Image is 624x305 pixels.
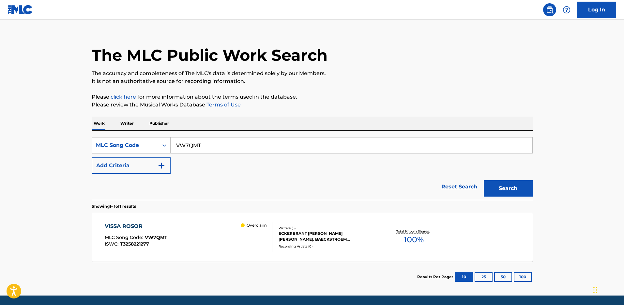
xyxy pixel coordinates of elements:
[92,77,533,85] p: It is not an authoritative source for recording information.
[92,157,171,174] button: Add Criteria
[105,234,145,240] span: MLC Song Code :
[591,274,624,305] iframe: Chat Widget
[111,94,136,100] a: click here
[92,45,327,65] h1: The MLC Public Work Search
[118,117,136,130] p: Writer
[147,117,171,130] p: Publisher
[205,102,241,108] a: Terms of Use
[546,6,554,14] img: search
[158,162,165,169] img: 9d2ae6d4665cec9f34b9.svg
[560,3,573,16] div: Help
[92,70,533,77] p: The accuracy and completeness of The MLC's data is determined solely by our Members.
[105,241,120,247] span: ISWC :
[455,272,473,282] button: 10
[404,234,424,246] span: 100 %
[279,231,377,242] div: ECKERBRANT [PERSON_NAME] [PERSON_NAME], BAECKSTROEM [PERSON_NAME], [PERSON_NAME], [PERSON_NAME], ...
[494,272,512,282] button: 50
[279,244,377,249] div: Recording Artists ( 0 )
[92,203,136,209] p: Showing 1 - 1 of 1 results
[396,229,431,234] p: Total Known Shares:
[514,272,532,282] button: 100
[8,5,33,14] img: MLC Logo
[96,141,155,149] div: MLC Song Code
[92,117,107,130] p: Work
[92,93,533,101] p: Please for more information about the terms used in the database.
[484,180,533,197] button: Search
[563,6,571,14] img: help
[92,213,533,262] a: VISSA ROSORMLC Song Code:VW7QMTISWC:T3258221277 OverclaimWriters (5)ECKERBRANT [PERSON_NAME] [PER...
[543,3,556,16] a: Public Search
[247,222,267,228] p: Overclaim
[92,137,533,200] form: Search Form
[417,274,454,280] p: Results Per Page:
[593,280,597,300] div: Drag
[475,272,493,282] button: 25
[438,180,480,194] a: Reset Search
[279,226,377,231] div: Writers ( 5 )
[120,241,149,247] span: T3258221277
[105,222,167,230] div: VISSA ROSOR
[577,2,616,18] a: Log In
[145,234,167,240] span: VW7QMT
[92,101,533,109] p: Please review the Musical Works Database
